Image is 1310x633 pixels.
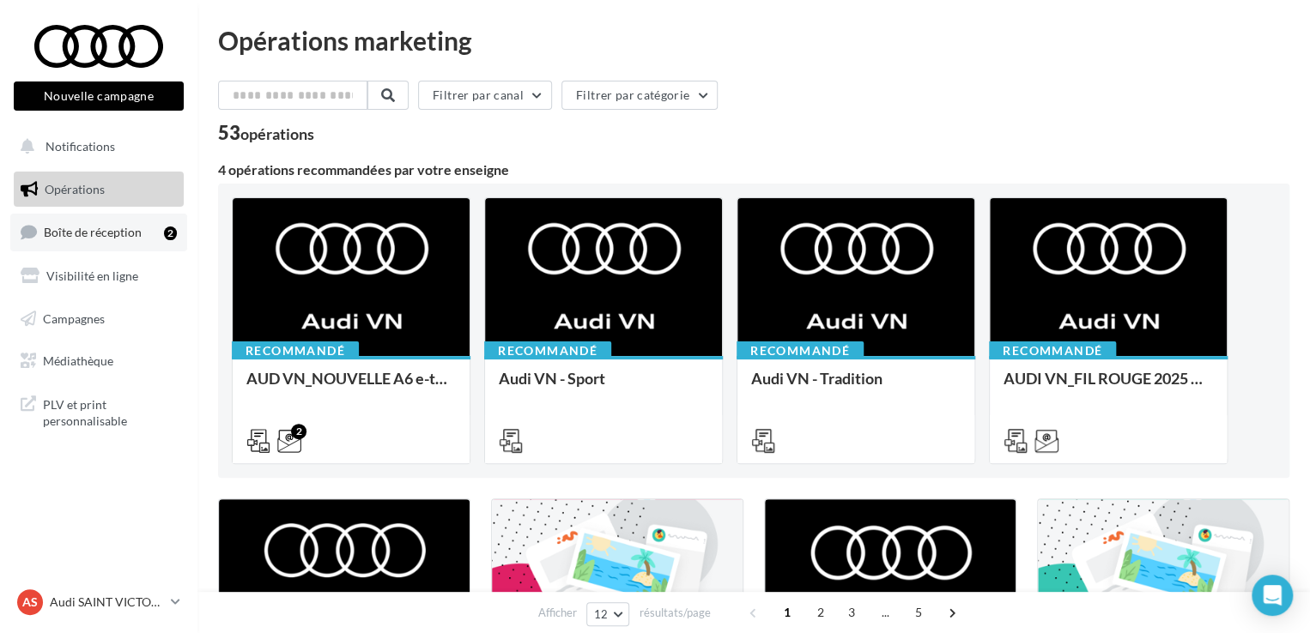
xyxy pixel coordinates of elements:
a: Boîte de réception2 [10,214,187,250]
div: AUDI VN_FIL ROUGE 2025 - A1, Q2, Q3, Q5 et Q4 e-tron [1004,370,1213,404]
div: 53 [218,124,314,142]
a: PLV et print personnalisable [10,386,187,437]
button: Nouvelle campagne [14,81,184,111]
div: Open Intercom Messenger [1252,575,1293,616]
button: Notifications [10,129,180,165]
span: Afficher [538,605,577,621]
a: Visibilité en ligne [10,258,187,294]
span: résultats/page [639,605,710,621]
a: AS Audi SAINT VICTORET [14,586,184,618]
span: 2 [807,599,834,626]
span: AS [22,594,38,611]
span: Boîte de réception [44,225,142,239]
div: Recommandé [232,341,359,360]
span: 3 [838,599,865,626]
span: Campagnes [43,310,105,325]
span: Visibilité en ligne [46,268,138,283]
p: Audi SAINT VICTORET [50,594,164,611]
div: Recommandé [737,341,864,360]
div: Audi VN - Tradition [751,370,961,404]
span: PLV et print personnalisable [43,393,177,430]
span: Notifications [45,139,115,154]
div: opérations [240,126,314,142]
button: 12 [586,602,630,626]
div: Opérations marketing [218,27,1289,53]
span: 1 [773,599,801,626]
span: 5 [905,599,932,626]
div: 2 [164,226,177,240]
div: 2 [291,424,306,439]
div: Recommandé [484,341,611,360]
a: Médiathèque [10,343,187,379]
a: Campagnes [10,301,187,337]
span: Médiathèque [43,353,113,368]
a: Opérations [10,172,187,208]
div: 4 opérations recommandées par votre enseigne [218,163,1289,177]
div: Recommandé [989,341,1116,360]
span: ... [871,599,899,626]
button: Filtrer par catégorie [561,81,718,110]
div: AUD VN_NOUVELLE A6 e-tron [246,370,456,404]
span: Opérations [45,182,105,196]
div: Audi VN - Sport [499,370,708,404]
span: 12 [594,607,609,621]
button: Filtrer par canal [418,81,552,110]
